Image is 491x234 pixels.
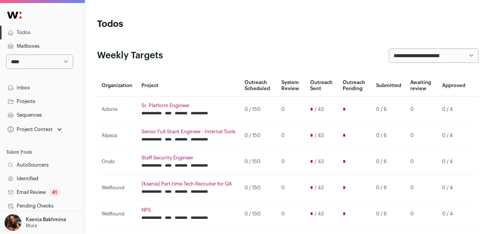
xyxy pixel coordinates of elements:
[372,75,406,97] th: Submitted
[438,201,470,227] td: 0 / 4
[97,96,137,122] td: Adonis
[406,175,438,201] td: 0
[26,223,37,229] p: Mura
[3,8,26,23] img: Wellfound
[372,148,406,175] td: 0 / 6
[141,103,235,109] a: Sr. Platform Engineer
[97,75,137,97] th: Organization
[406,201,438,227] td: 0
[438,96,470,122] td: 0 / 4
[277,96,306,122] td: 0
[5,214,21,231] img: 13968079-medium_jpg
[277,175,306,201] td: 0
[315,211,324,217] span: / 43
[277,148,306,175] td: 0
[240,148,277,175] td: 0 / 150
[372,96,406,122] td: 0 / 6
[240,201,277,227] td: 0 / 150
[97,50,163,62] h2: Weekly Targets
[315,185,324,191] span: / 43
[277,122,306,148] td: 0
[306,75,338,97] th: Outreach Sent
[406,75,438,97] th: Awaiting review
[6,126,53,133] div: Project Context
[372,175,406,201] td: 0 / 6
[372,201,406,227] td: 0 / 6
[141,155,235,161] a: Staff Security Engineer
[438,75,470,97] th: Approved
[97,18,224,30] h1: Todos
[97,122,137,148] td: Alpaca
[240,75,277,97] th: Outreach Scheduled
[141,129,235,135] a: Senior Full-Stack Engineer - Internal Tools
[240,175,277,201] td: 0 / 150
[97,175,137,201] td: Wellfound
[137,75,240,97] th: Project
[3,214,67,231] button: Open dropdown
[438,175,470,201] td: 0 / 4
[315,106,324,112] span: / 43
[97,148,137,175] td: Ondo
[338,75,372,97] th: Outreach Pending
[49,189,60,196] div: 41
[277,201,306,227] td: 0
[97,201,137,227] td: Wellfound
[406,148,438,175] td: 0
[438,122,470,148] td: 0 / 4
[406,96,438,122] td: 0
[372,122,406,148] td: 0 / 6
[141,181,235,187] a: [Ksenia] Part-time Tech Recruiter for QA
[315,133,324,139] span: / 43
[406,122,438,148] td: 0
[6,124,63,135] button: Open dropdown
[240,122,277,148] td: 0 / 150
[240,96,277,122] td: 0 / 150
[26,217,66,223] p: Ksenia Bakhmina
[141,207,235,213] a: NPS
[438,148,470,175] td: 0 / 4
[315,159,324,165] span: / 43
[277,75,306,97] th: System Review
